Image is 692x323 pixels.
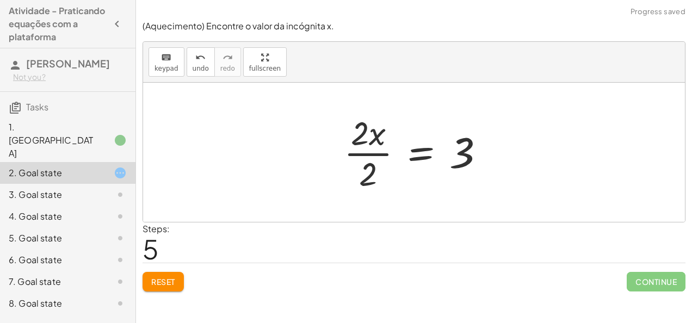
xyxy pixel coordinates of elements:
[143,272,184,291] button: Reset
[143,20,685,33] p: (Aquecimento) Encontre o valor da incógnita x.
[143,232,159,265] span: 5
[114,210,127,223] i: Task not started.
[26,57,110,70] span: [PERSON_NAME]
[26,101,48,113] span: Tasks
[214,47,241,77] button: redoredo
[151,277,175,287] span: Reset
[9,232,96,245] div: 5. Goal state
[9,253,96,266] div: 6. Goal state
[9,297,96,310] div: 8. Goal state
[114,134,127,147] i: Task finished.
[9,121,96,160] div: 1. [GEOGRAPHIC_DATA]
[13,72,127,83] div: Not you?
[187,47,215,77] button: undoundo
[195,51,206,64] i: undo
[9,4,107,44] h4: Atividade - Praticando equações com a plataforma
[243,47,287,77] button: fullscreen
[631,7,685,17] span: Progress saved
[9,275,96,288] div: 7. Goal state
[114,232,127,245] i: Task not started.
[114,253,127,266] i: Task not started.
[155,65,178,72] span: keypad
[114,297,127,310] i: Task not started.
[193,65,209,72] span: undo
[220,65,235,72] span: redo
[114,188,127,201] i: Task not started.
[9,188,96,201] div: 3. Goal state
[143,223,170,234] label: Steps:
[161,51,171,64] i: keyboard
[9,210,96,223] div: 4. Goal state
[9,166,96,179] div: 2. Goal state
[149,47,184,77] button: keyboardkeypad
[223,51,233,64] i: redo
[249,65,281,72] span: fullscreen
[114,275,127,288] i: Task not started.
[114,166,127,179] i: Task started.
